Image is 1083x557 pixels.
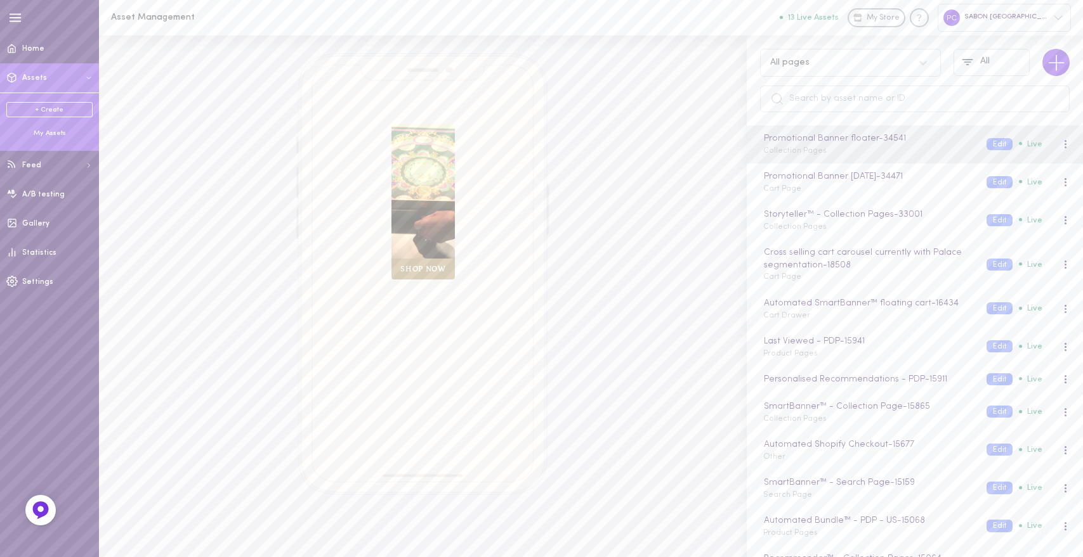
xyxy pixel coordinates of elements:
span: Product Pages [763,529,818,537]
span: Live [1019,445,1042,454]
button: All [954,49,1030,76]
h1: Asset Management [111,13,320,22]
button: Edit [987,176,1013,188]
span: Search Page [763,491,812,499]
button: Edit [987,138,1013,150]
button: Edit [987,340,1013,352]
div: Automated Shopify Checkout - 15677 [761,438,975,452]
div: SHOP NOW [391,259,455,279]
a: + Create [6,102,93,117]
span: Assets [22,74,47,82]
div: Automated Bundle™ - PDP - US - 15068 [761,514,975,528]
button: Edit [987,444,1013,456]
div: Cross selling cart carousel currently with Palace segmentation - 18508 [761,246,975,272]
div: My Assets [6,129,93,138]
span: Cart Drawer [763,312,810,319]
span: A/B testing [22,191,65,198]
span: Live [1019,342,1042,350]
input: Search by asset name or ID [760,86,1070,112]
button: Edit [987,302,1013,314]
div: SABON [GEOGRAPHIC_DATA] [938,4,1071,31]
span: Live [1019,216,1042,224]
div: SmartBanner™ - Search Page - 15159 [761,476,975,490]
img: Feedback Button [31,501,50,520]
span: Product Pages [763,350,818,357]
div: Storyteller™ - Collection Pages - 33001 [761,208,975,222]
span: Other [763,453,785,461]
div: Last Viewed - PDP - 15941 [761,335,975,349]
div: SmartBanner™ - Collection Page - 15865 [761,400,975,414]
div: All pages [770,58,810,67]
button: Edit [987,520,1013,532]
a: 13 Live Assets [780,13,848,22]
button: Edit [987,259,1013,271]
span: Statistics [22,249,56,257]
span: Live [1019,483,1042,492]
div: Promotional Banner [DATE] - 34471 [761,170,975,184]
span: Live [1019,304,1042,312]
span: Collection Pages [763,223,827,231]
span: Home [22,45,44,53]
button: 13 Live Assets [780,13,839,22]
div: Knowledge center [910,8,929,27]
span: Cart Page [763,185,801,193]
button: Edit [987,406,1013,418]
span: Live [1019,178,1042,186]
div: Automated SmartBanner™ floating cart - 16434 [761,297,975,311]
span: Live [1019,522,1042,530]
span: Gallery [22,220,49,227]
button: Edit [987,373,1013,385]
button: Edit [987,214,1013,226]
span: Settings [22,278,53,286]
span: Feed [22,162,41,169]
button: Edit [987,482,1013,494]
div: Personalised Recommendations - PDP - 15911 [761,373,975,387]
span: Live [1019,260,1042,269]
div: Promotional Banner floater - 34541 [761,132,975,146]
span: Live [1019,407,1042,416]
span: Collection Pages [763,415,827,423]
span: Collection Pages [763,147,827,155]
span: Live [1019,140,1042,148]
a: My Store [848,8,905,27]
span: Cart Page [763,273,801,281]
span: My Store [867,13,900,24]
span: Live [1019,375,1042,383]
